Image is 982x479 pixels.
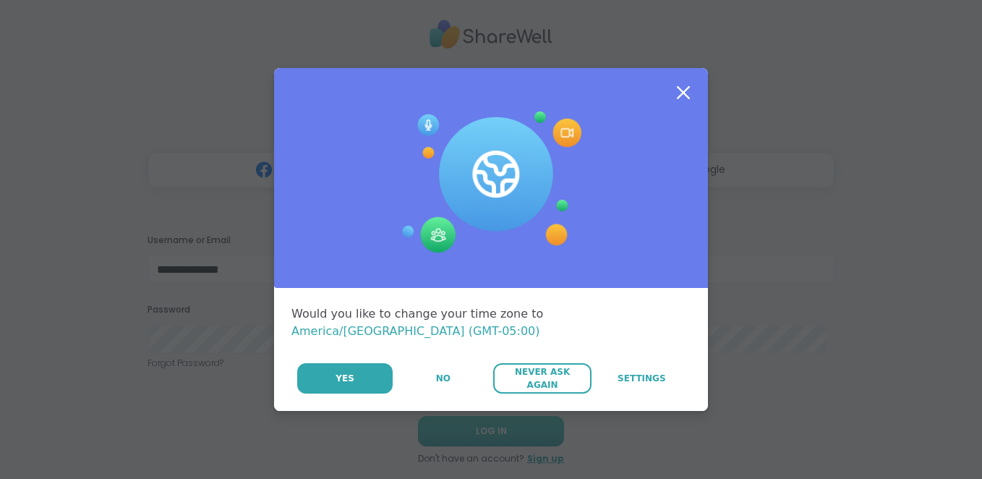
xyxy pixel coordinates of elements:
[336,372,354,385] span: Yes
[593,363,691,394] a: Settings
[291,324,540,338] span: America/[GEOGRAPHIC_DATA] (GMT-05:00)
[297,363,393,394] button: Yes
[493,363,591,394] button: Never Ask Again
[500,365,584,391] span: Never Ask Again
[394,363,492,394] button: No
[618,372,666,385] span: Settings
[436,372,451,385] span: No
[401,111,581,253] img: Session Experience
[291,305,691,340] div: Would you like to change your time zone to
